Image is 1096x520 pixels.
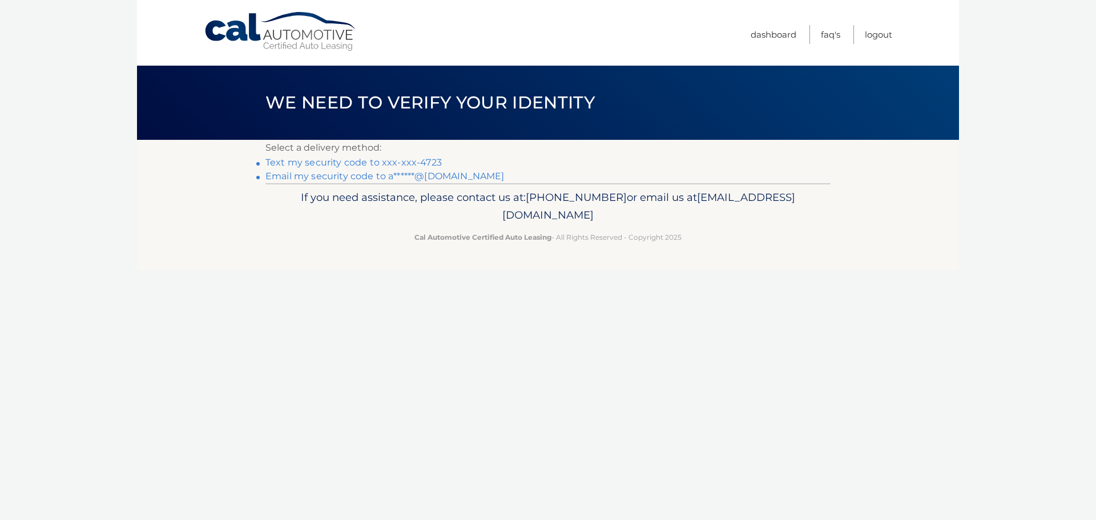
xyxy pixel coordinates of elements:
a: FAQ's [821,25,840,44]
p: Select a delivery method: [265,140,831,156]
strong: Cal Automotive Certified Auto Leasing [414,233,551,241]
a: Cal Automotive [204,11,358,52]
span: [PHONE_NUMBER] [526,191,627,204]
a: Text my security code to xxx-xxx-4723 [265,157,442,168]
a: Email my security code to a******@[DOMAIN_NAME] [265,171,505,182]
a: Dashboard [751,25,796,44]
p: If you need assistance, please contact us at: or email us at [273,188,823,225]
a: Logout [865,25,892,44]
span: We need to verify your identity [265,92,595,113]
p: - All Rights Reserved - Copyright 2025 [273,231,823,243]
